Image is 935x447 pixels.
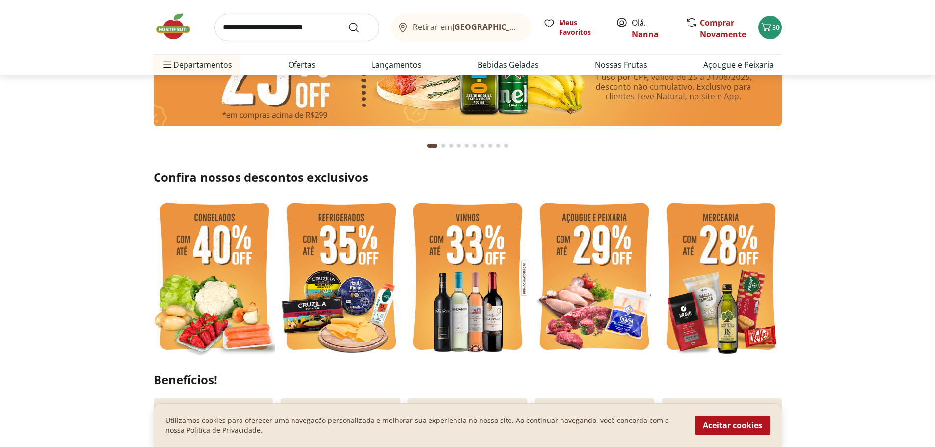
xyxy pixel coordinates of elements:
[416,402,431,418] img: payment
[534,197,655,359] img: açougue
[348,22,372,33] button: Submit Search
[486,134,494,158] button: Go to page 8 from fs-carousel
[154,12,203,41] img: Hortifruti
[447,134,455,158] button: Go to page 3 from fs-carousel
[161,53,232,77] span: Departamentos
[214,14,379,41] input: search
[280,197,402,359] img: refrigerados
[161,53,173,77] button: Menu
[312,402,347,410] p: Frete Grátis
[288,59,316,71] a: Ofertas
[439,134,447,158] button: Go to page 2 from fs-carousel
[391,14,532,41] button: Retirar em[GEOGRAPHIC_DATA]/[GEOGRAPHIC_DATA]
[543,18,604,37] a: Meus Favoritos
[463,134,471,158] button: Go to page 5 from fs-carousel
[452,22,617,32] b: [GEOGRAPHIC_DATA]/[GEOGRAPHIC_DATA]
[455,134,463,158] button: Go to page 4 from fs-carousel
[439,402,475,410] p: Retire grátis
[543,402,559,418] img: card
[703,59,774,71] a: Açougue e Peixaria
[407,197,529,359] img: vinho
[502,134,510,158] button: Go to page 10 from fs-carousel
[478,59,539,71] a: Bebidas Geladas
[772,23,780,32] span: 30
[289,402,304,418] img: truck
[700,17,746,40] a: Comprar Novamente
[566,402,600,410] p: Pagamento
[479,134,486,158] button: Go to page 7 from fs-carousel
[161,402,177,418] img: check
[632,17,675,40] span: Olá,
[165,416,683,435] p: Utilizamos cookies para oferecer uma navegação personalizada e melhorar sua experiencia no nosso ...
[694,402,739,410] p: Troca garantida
[154,197,275,359] img: feira
[758,16,782,39] button: Carrinho
[154,169,782,185] h2: Confira nossos descontos exclusivos
[660,197,782,359] img: mercearia
[632,29,659,40] a: Nanna
[670,402,686,418] img: Devolução
[595,59,647,71] a: Nossas Frutas
[494,134,502,158] button: Go to page 9 from fs-carousel
[372,59,422,71] a: Lançamentos
[185,402,244,410] p: Sem pedido mínimo
[559,18,604,37] span: Meus Favoritos
[695,416,770,435] button: Aceitar cookies
[471,134,479,158] button: Go to page 6 from fs-carousel
[154,373,782,387] h2: Benefícios!
[426,134,439,158] button: Current page from fs-carousel
[413,23,521,31] span: Retirar em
